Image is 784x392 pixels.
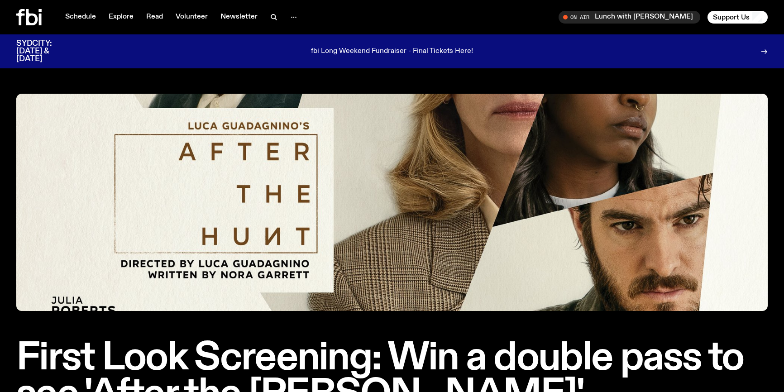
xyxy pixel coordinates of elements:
a: Newsletter [215,11,263,24]
h3: SYDCITY: [DATE] & [DATE] [16,40,74,63]
span: Support Us [713,13,750,21]
a: Explore [103,11,139,24]
a: Schedule [60,11,101,24]
a: Read [141,11,168,24]
p: fbi Long Weekend Fundraiser - Final Tickets Here! [311,48,473,56]
button: Support Us [708,11,768,24]
button: On AirLunch with [PERSON_NAME] [559,11,700,24]
a: Volunteer [170,11,213,24]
